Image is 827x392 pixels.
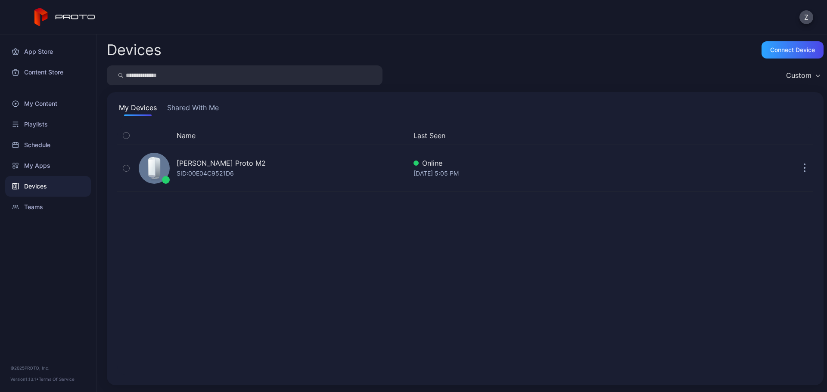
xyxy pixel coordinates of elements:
[770,46,815,53] div: Connect device
[5,114,91,135] a: Playlists
[413,130,701,141] button: Last Seen
[5,93,91,114] a: My Content
[799,10,813,24] button: Z
[5,62,91,83] a: Content Store
[5,176,91,197] a: Devices
[413,158,705,168] div: Online
[177,130,196,141] button: Name
[762,41,824,59] button: Connect device
[5,155,91,176] a: My Apps
[165,102,221,116] button: Shared With Me
[782,65,824,85] button: Custom
[177,158,266,168] div: [PERSON_NAME] Proto M2
[786,71,811,80] div: Custom
[708,130,786,141] div: Update Device
[10,377,39,382] span: Version 1.13.1 •
[5,41,91,62] a: App Store
[39,377,75,382] a: Terms Of Service
[117,102,159,116] button: My Devices
[177,168,234,179] div: SID: 00E04C9521D6
[10,364,86,371] div: © 2025 PROTO, Inc.
[5,135,91,155] a: Schedule
[413,168,705,179] div: [DATE] 5:05 PM
[107,42,162,58] h2: Devices
[5,197,91,217] a: Teams
[796,130,813,141] div: Options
